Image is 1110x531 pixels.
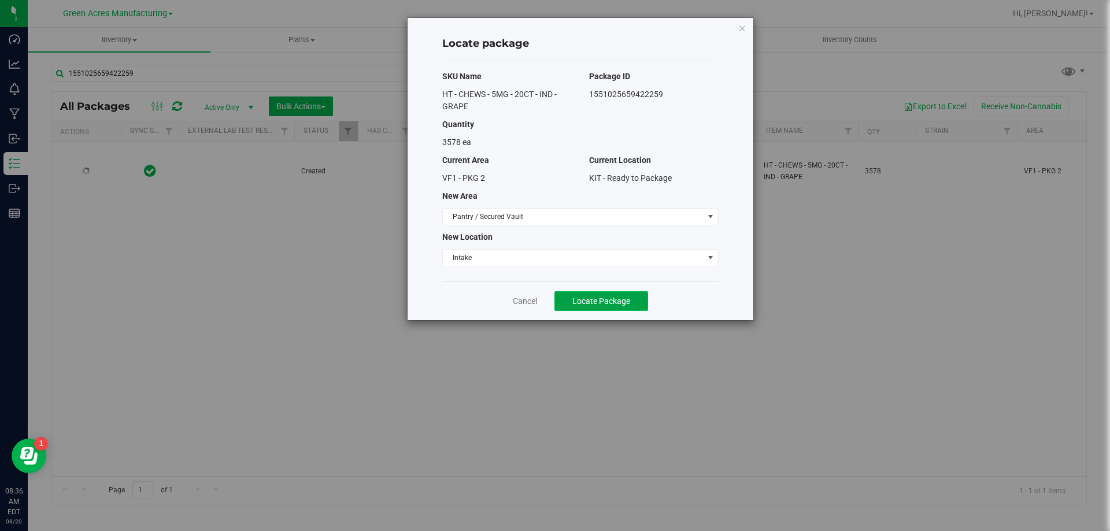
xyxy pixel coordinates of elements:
span: Pantry / Secured Vault [443,209,704,225]
iframe: Resource center unread badge [34,437,48,451]
span: VF1 - PKG 2 [442,173,485,183]
span: Quantity [442,120,474,129]
a: Cancel [513,295,537,307]
iframe: Resource center [12,439,46,473]
span: Current Location [589,155,651,165]
button: Locate Package [554,291,648,311]
span: SKU Name [442,72,482,81]
span: New Area [442,191,478,200]
span: Locate Package [572,296,630,306]
span: Package ID [589,72,630,81]
span: select [703,250,717,266]
span: Intake [443,250,704,266]
span: 1551025659422259 [589,90,663,99]
h4: Locate package [442,36,719,51]
span: KIT - Ready to Package [589,173,672,183]
span: HT - CHEWS - 5MG - 20CT - IND - GRAPE [442,90,557,111]
span: select [703,209,717,225]
span: 3578 ea [442,138,471,147]
span: Current Area [442,155,489,165]
span: New Location [442,232,493,242]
